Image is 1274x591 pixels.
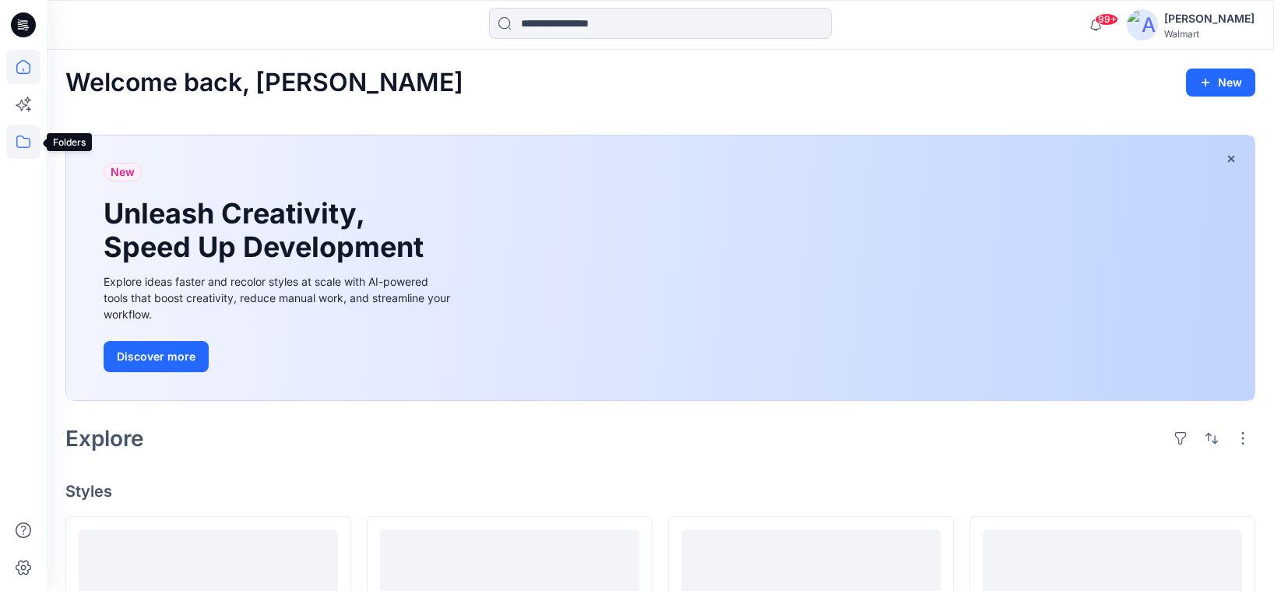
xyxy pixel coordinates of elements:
button: Discover more [104,341,209,372]
button: New [1186,69,1255,97]
h1: Unleash Creativity, Speed Up Development [104,197,431,264]
div: Walmart [1164,28,1255,40]
a: Discover more [104,341,454,372]
span: New [111,163,135,181]
span: 99+ [1095,13,1118,26]
h2: Explore [65,426,144,451]
h2: Welcome back, [PERSON_NAME] [65,69,463,97]
h4: Styles [65,482,1255,501]
div: [PERSON_NAME] [1164,9,1255,28]
img: avatar [1127,9,1158,40]
div: Explore ideas faster and recolor styles at scale with AI-powered tools that boost creativity, red... [104,273,454,322]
